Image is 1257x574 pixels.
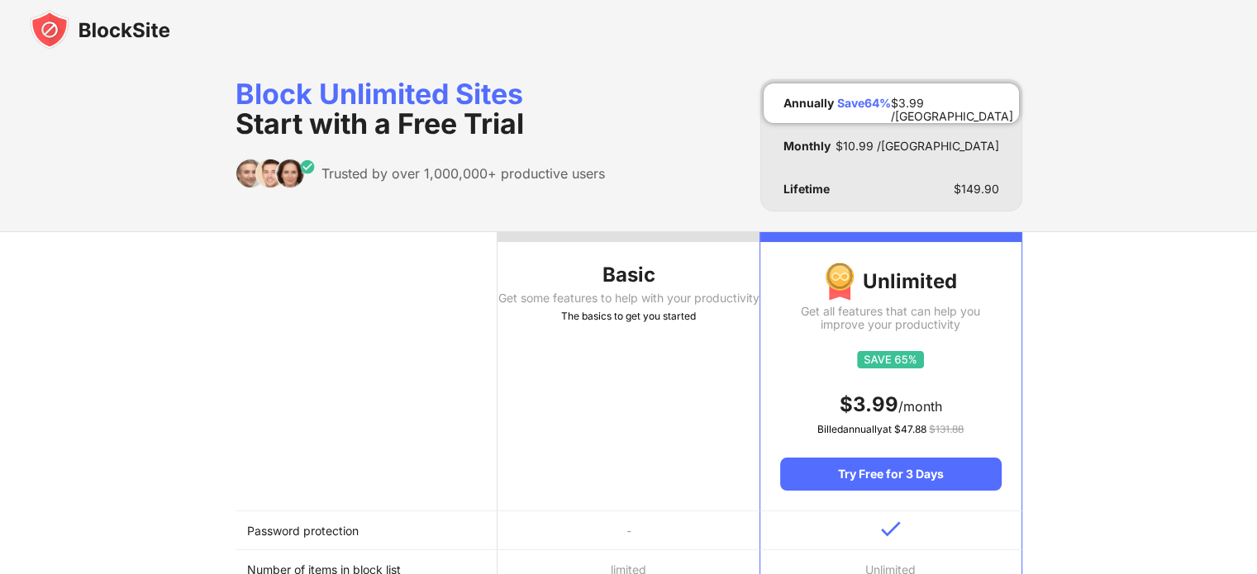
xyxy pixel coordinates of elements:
div: Annually [783,97,834,110]
div: Trusted by over 1,000,000+ productive users [321,165,605,182]
div: Billed annually at $ 47.88 [780,421,1001,438]
div: $ 149.90 [954,183,999,196]
div: $ 10.99 /[GEOGRAPHIC_DATA] [836,140,999,153]
div: Save 64 % [837,97,891,110]
span: $ 131.88 [929,423,964,435]
img: v-blue.svg [881,521,901,537]
span: $ 3.99 [840,392,898,416]
div: Get some features to help with your productivity [498,292,759,305]
div: Get all features that can help you improve your productivity [780,305,1001,331]
div: The basics to get you started [498,308,759,325]
div: Basic [498,262,759,288]
div: Monthly [783,140,831,153]
div: Try Free for 3 Days [780,458,1001,491]
img: trusted-by.svg [236,159,316,188]
div: Block Unlimited Sites [236,79,605,139]
img: save65.svg [857,351,924,368]
img: img-premium-medal [825,262,855,301]
div: $ 3.99 /[GEOGRAPHIC_DATA] [891,97,1013,110]
img: blocksite-icon-black.svg [30,10,170,50]
td: Password protection [236,511,498,550]
span: Start with a Free Trial [236,107,524,140]
div: Unlimited [780,262,1001,301]
div: /month [780,391,1001,418]
div: Lifetime [783,183,830,196]
td: - [498,511,759,550]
